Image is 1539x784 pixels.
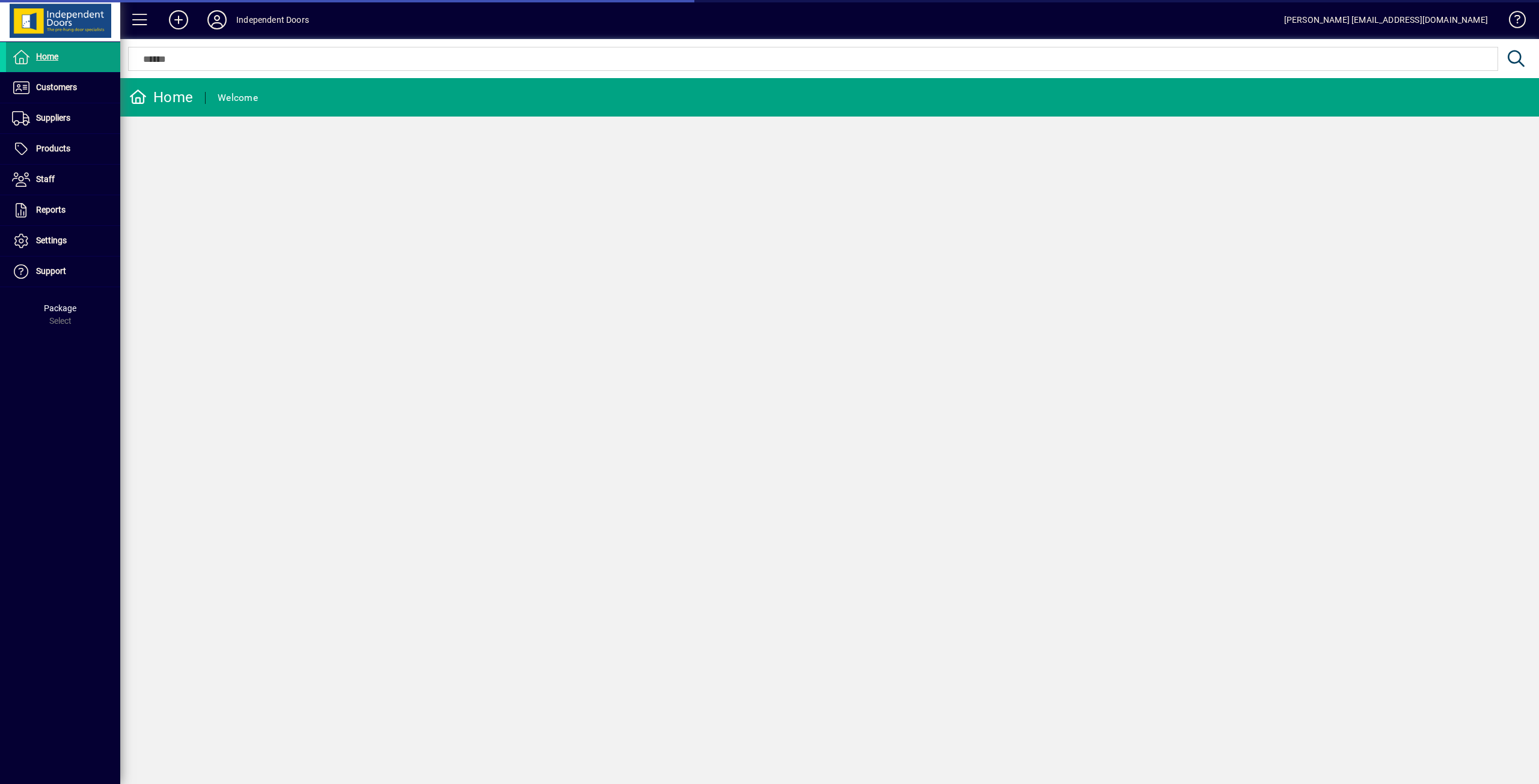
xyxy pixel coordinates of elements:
[36,82,77,92] span: Customers
[36,236,67,245] span: Settings
[6,195,120,225] a: Reports
[44,303,76,313] span: Package
[159,9,198,31] button: Add
[6,103,120,133] a: Suppliers
[36,144,70,153] span: Products
[36,174,55,184] span: Staff
[36,52,58,61] span: Home
[36,205,66,214] span: Reports
[1500,2,1524,41] a: Knowledge Base
[6,165,120,195] a: Staff
[6,134,120,164] a: Products
[218,88,258,108] div: Welcome
[36,113,70,123] span: Suppliers
[6,257,120,287] a: Support
[236,10,309,29] div: Independent Doors
[6,73,120,103] a: Customers
[1284,10,1488,29] div: [PERSON_NAME] [EMAIL_ADDRESS][DOMAIN_NAME]
[36,266,66,276] span: Support
[198,9,236,31] button: Profile
[6,226,120,256] a: Settings
[129,88,193,107] div: Home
